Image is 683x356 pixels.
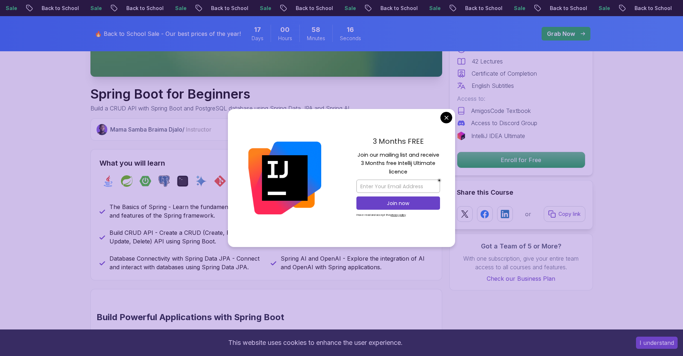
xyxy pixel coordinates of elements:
p: Access to Discord Group [471,119,537,127]
p: Sale [193,5,216,12]
img: jetbrains logo [457,132,466,140]
p: Access to: [457,94,585,103]
p: Back to School [398,5,447,12]
a: Check our Business Plan [457,274,585,283]
p: Database Connectivity with Spring Data JPA - Connect and interact with databases using Spring Dat... [109,254,262,271]
p: The Basics of Spring - Learn the fundamental concepts and features of the Spring framework. [109,203,262,220]
button: Copy link [544,206,585,222]
img: java logo [102,175,114,187]
p: IntelliJ IDEA Ultimate [471,132,525,140]
p: Build a CRUD API with Spring Boot and PostgreSQL database using Spring Data JPA and Spring AI [90,104,349,113]
span: Seconds [340,35,361,42]
img: spring logo [121,175,132,187]
span: Instructor [186,126,211,133]
p: Build CRUD API - Create a CRUD (Create, Read, Update, Delete) API using Spring Boot. [109,228,262,246]
p: AmigosCode Textbook [471,106,531,115]
p: Back to School [313,5,362,12]
img: postgres logo [158,175,170,187]
img: spring-boot logo [140,175,151,187]
p: Certificate of Completion [472,69,537,78]
p: Back to School [59,5,108,12]
p: Back to School [567,5,616,12]
span: 17 Days [254,25,261,35]
span: Minutes [307,35,325,42]
h2: Share this Course [457,188,585,198]
p: Sale [616,5,639,12]
p: Back to School [144,5,193,12]
img: ai logo [196,175,207,187]
p: Back to School [229,5,277,12]
p: 42 Lectures [472,57,503,66]
button: Accept cookies [636,337,678,349]
h1: Spring Boot for Beginners [90,87,349,101]
p: Spring AI and OpenAI - Explore the integration of AI and OpenAI with Spring applications. [281,254,433,271]
p: With one subscription, give your entire team access to all courses and features. [457,254,585,271]
p: Sale [277,5,300,12]
img: git logo [214,175,226,187]
p: English Subtitles [472,81,514,90]
p: Sale [23,5,46,12]
p: Sale [447,5,470,12]
button: Enroll for Free [457,152,585,168]
p: Sale [532,5,555,12]
h3: Got a Team of 5 or More? [457,241,585,251]
span: 0 Hours [280,25,290,35]
p: Copy link [558,210,581,218]
p: Mama Samba Braima Djalo / [110,125,211,134]
span: 58 Minutes [312,25,320,35]
span: Hours [278,35,292,42]
img: Nelson Djalo [97,124,108,135]
p: Sale [108,5,131,12]
h2: Build Powerful Applications with Spring Boot [97,312,402,323]
p: 🔥 Back to School Sale - Our best prices of the year! [95,29,241,38]
p: Back to School [483,5,532,12]
img: terminal logo [177,175,188,187]
span: Days [252,35,263,42]
p: Sale [362,5,385,12]
p: or [525,210,531,218]
h2: What you will learn [99,158,433,168]
span: 16 Seconds [347,25,354,35]
p: Grab Now [547,29,575,38]
div: This website uses cookies to enhance the user experience. [5,335,625,351]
